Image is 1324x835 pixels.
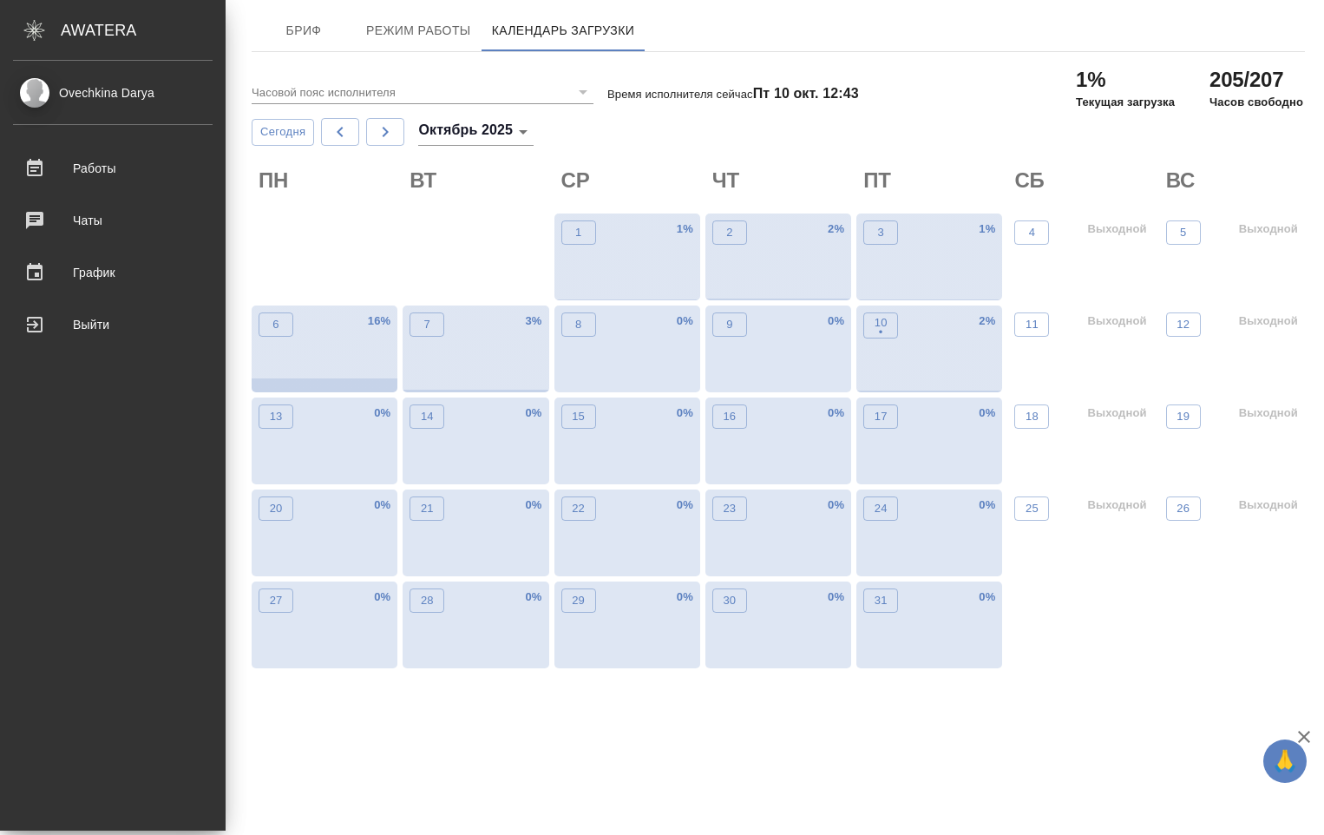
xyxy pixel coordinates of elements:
[1014,167,1153,194] h2: СБ
[410,588,444,613] button: 28
[418,118,534,146] div: Октябрь 2025
[421,592,434,609] p: 28
[492,20,635,42] span: Календарь загрузки
[13,83,213,102] div: Ovechkina Darya
[1014,220,1049,245] button: 4
[712,167,851,194] h2: ЧТ
[575,316,581,333] p: 8
[561,496,596,521] button: 22
[572,408,585,425] p: 15
[723,408,736,425] p: 16
[875,500,888,517] p: 24
[712,588,747,613] button: 30
[1177,500,1190,517] p: 26
[712,220,747,245] button: 2
[863,588,898,613] button: 31
[1180,224,1186,241] p: 5
[828,312,844,330] p: 0 %
[374,404,390,422] p: 0 %
[875,324,888,341] p: •
[410,167,548,194] h2: ВТ
[1166,220,1201,245] button: 5
[1239,220,1298,238] p: Выходной
[575,224,581,241] p: 1
[677,312,693,330] p: 0 %
[1026,316,1039,333] p: 11
[410,312,444,337] button: 7
[677,404,693,422] p: 0 %
[712,312,747,337] button: 9
[1166,404,1201,429] button: 19
[712,404,747,429] button: 16
[374,588,390,606] p: 0 %
[1014,404,1049,429] button: 18
[1166,312,1201,337] button: 12
[4,303,221,346] a: Выйти
[1239,496,1298,514] p: Выходной
[1177,408,1190,425] p: 19
[726,224,732,241] p: 2
[1029,224,1035,241] p: 4
[368,312,390,330] p: 16 %
[863,312,898,339] button: 10•
[1209,66,1303,94] h2: 205/207
[677,220,693,238] p: 1 %
[561,588,596,613] button: 29
[1270,743,1300,779] span: 🙏
[1026,408,1039,425] p: 18
[366,20,471,42] span: Режим работы
[979,588,995,606] p: 0 %
[828,496,844,514] p: 0 %
[863,220,898,245] button: 3
[259,312,293,337] button: 6
[863,167,1002,194] h2: ПТ
[259,588,293,613] button: 27
[525,404,541,422] p: 0 %
[421,500,434,517] p: 21
[561,167,700,194] h2: СР
[561,404,596,429] button: 15
[979,312,995,330] p: 2 %
[1014,312,1049,337] button: 11
[677,588,693,606] p: 0 %
[1087,220,1146,238] p: Выходной
[1087,312,1146,330] p: Выходной
[61,13,226,48] div: AWATERA
[877,224,883,241] p: 3
[863,404,898,429] button: 17
[260,122,305,142] span: Сегодня
[979,404,995,422] p: 0 %
[374,496,390,514] p: 0 %
[421,408,434,425] p: 14
[1209,94,1303,111] p: Часов свободно
[572,500,585,517] p: 22
[1014,496,1049,521] button: 25
[607,88,859,101] p: Время исполнителя сейчас
[979,496,995,514] p: 0 %
[875,592,888,609] p: 31
[863,496,898,521] button: 24
[525,588,541,606] p: 0 %
[712,496,747,521] button: 23
[272,316,279,333] p: 6
[828,404,844,422] p: 0 %
[525,496,541,514] p: 0 %
[1026,500,1039,517] p: 25
[723,592,736,609] p: 30
[875,314,888,332] p: 10
[561,312,596,337] button: 8
[525,312,541,330] p: 3 %
[1166,167,1305,194] h2: ВС
[1076,94,1175,111] p: Текущая загрузка
[259,167,397,194] h2: ПН
[4,251,221,294] a: График
[1239,404,1298,422] p: Выходной
[1087,404,1146,422] p: Выходной
[572,592,585,609] p: 29
[270,408,283,425] p: 13
[753,86,859,101] h4: Пт 10 окт. 12:43
[410,496,444,521] button: 21
[424,316,430,333] p: 7
[561,220,596,245] button: 1
[13,260,213,286] div: График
